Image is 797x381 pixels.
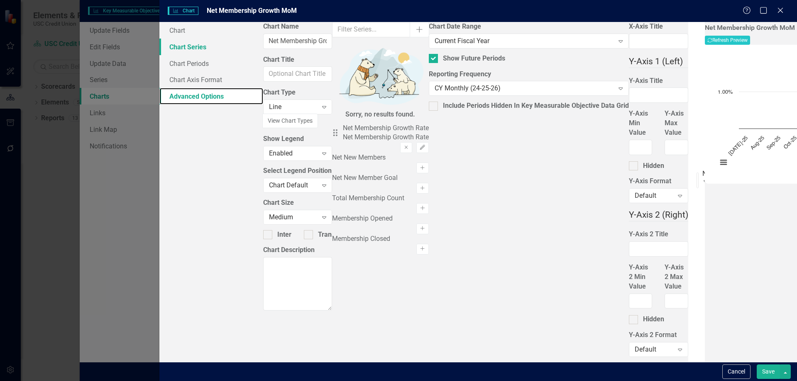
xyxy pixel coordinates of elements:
label: Y-Axis Max Value [665,109,688,138]
label: Chart Name [263,22,332,32]
div: Hidden [643,315,664,324]
div: Interpolate Values [277,230,332,240]
legend: Y-Axis 1 (Left) [629,55,688,68]
div: Sorry, no results found. [345,110,415,119]
span: Chart [168,7,198,15]
button: View chart menu, Chart [718,157,729,168]
div: Show Future Periods [443,54,505,63]
label: Y-Axis Min Value [629,109,653,138]
a: Chart [159,22,263,39]
img: No results found [332,44,429,108]
p: Optimize Onboarding: Streamline the onboarding process for new members to maintain the momentum a... [19,65,274,95]
legend: Y-Axis 2 (Right) [629,209,688,221]
text: Sep-25 [765,135,781,151]
a: Chart Periods [159,55,263,72]
div: Transpose Axes [318,230,366,240]
label: Y-Axis 2 Format [629,330,688,340]
label: Y-Axis Format [629,177,688,186]
div: Net Membership Growth Rate [343,124,429,133]
input: Filter Series... [332,22,411,37]
button: Save [757,364,780,379]
div: Enabled [269,149,318,158]
button: View Chart Types [262,114,318,128]
label: Chart Description [263,245,332,255]
text: Aug-25 [749,135,765,151]
label: Reporting Frequency [429,70,629,79]
p: In [DATE], USC Credit Union's "Net Membership Growth (Cumulative)" measure is above target, with ... [2,2,274,52]
label: Y-Axis 2 Max Value [665,263,688,291]
div: Hidden [643,161,664,171]
label: Show Legend [263,134,332,144]
div: Total Membership Count [332,194,404,203]
button: Refresh Preview [705,36,750,45]
input: Optional Chart Title [263,66,332,82]
div: Membership Opened [332,214,393,223]
span: Net Membership Growth MoM [207,7,297,15]
label: Y-Axis 2 Title [629,230,688,239]
div: None [702,169,706,178]
div: CY Monthly (24-25-26) [435,84,614,93]
a: Chart Axis Format [159,71,263,88]
label: Chart Type [263,88,332,97]
label: Y-Axis 2 Min Value [629,263,653,291]
div: Default [635,191,674,201]
div: Net New Member Goal [332,173,398,183]
div: Net Membership Growth Rate [343,133,429,142]
label: Chart Title [263,55,332,65]
a: Chart Series [159,39,263,55]
a: Advanced Options [159,88,263,104]
label: Chart Date Range [429,22,629,32]
div: Include Periods Hidden In Key Measurable Objective Data Grid [443,101,629,111]
text: 1.00% [718,90,733,95]
div: Medium [269,212,318,222]
div: Membership Closed [332,234,390,244]
label: X-Axis Title [629,22,688,32]
div: Net New Members [332,153,386,163]
label: Y-Axis Title [629,76,688,86]
div: Current Fiscal Year [435,36,614,46]
p: Enhance Outreach Programs: Continue successful outreach and marketing strategies to sustain the p... [19,2,274,32]
label: Chart Size [263,198,332,208]
div: Line [269,102,318,112]
div: Default [635,345,674,354]
div: Chart Default [269,180,318,190]
label: Select Legend Position [263,166,332,176]
text: [DATE]-25 [728,135,749,157]
button: Cancel [722,364,751,379]
p: Monitor Account Closures: Regularly analyze reasons for account closures to address any recurring... [19,39,274,58]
